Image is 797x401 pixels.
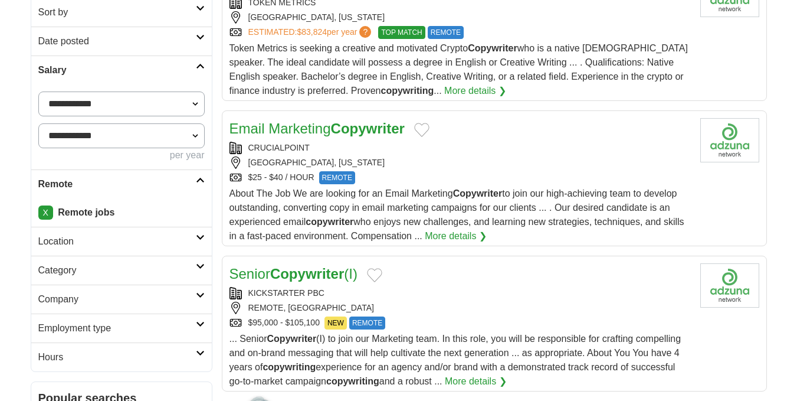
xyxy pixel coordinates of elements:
a: X [38,206,53,220]
span: NEW [324,317,347,330]
h2: Date posted [38,34,196,48]
div: CRUCIALPOINT [229,142,691,154]
strong: Copywriter [270,266,344,282]
div: [GEOGRAPHIC_DATA], [US_STATE] [229,157,691,169]
span: About The Job We are looking for an Email Marketing to join our high-achieving team to develop ou... [229,188,684,241]
h2: Salary [38,63,196,77]
a: More details ❯ [444,84,506,98]
div: REMOTE, [GEOGRAPHIC_DATA] [229,302,691,314]
strong: Copywriter [267,334,317,344]
a: Remote [31,169,212,198]
button: Add to favorite jobs [367,268,382,282]
span: REMOTE [428,26,464,39]
a: Location [31,227,212,256]
div: [GEOGRAPHIC_DATA], [US_STATE] [229,11,691,24]
a: Salary [31,56,212,84]
strong: copywriter [306,217,353,227]
h2: Company [38,292,196,307]
h2: Employment type [38,321,196,335]
a: Employment type [31,314,212,343]
h2: Remote [38,177,196,191]
a: More details ❯ [425,229,487,243]
h2: Hours [38,350,196,364]
span: REMOTE [349,317,385,330]
span: Token Metrics is seeking a creative and motivated Crypto who is a native [DEMOGRAPHIC_DATA] speak... [229,43,688,96]
a: ESTIMATED:$83,824per year? [248,26,374,39]
a: Hours [31,343,212,371]
span: ? [359,26,371,38]
strong: Copywriter [468,43,517,53]
span: TOP MATCH [378,26,425,39]
a: Email MarketingCopywriter [229,120,405,136]
span: REMOTE [319,171,355,184]
strong: copywriting [263,362,316,372]
h2: Category [38,263,196,278]
span: $83,824 [297,27,327,37]
div: $25 - $40 / HOUR [229,171,691,184]
div: $95,000 - $105,100 [229,317,691,330]
img: Company logo [700,263,759,308]
span: ... Senior (I) to join our Marketing team. In this role, you will be responsible for crafting com... [229,334,681,386]
a: More details ❯ [445,374,507,389]
h2: Sort by [38,5,196,19]
strong: copywriting [381,86,434,96]
div: KICKSTARTER PBC [229,287,691,299]
a: Company [31,285,212,314]
strong: Remote jobs [58,207,114,217]
h2: Location [38,234,196,249]
a: Date posted [31,27,212,56]
strong: copywriting [326,376,379,386]
a: SeniorCopywriter(I) [229,266,357,282]
div: per year [38,148,205,162]
strong: Copywriter [331,120,405,136]
strong: Copywriter [453,188,503,198]
button: Add to favorite jobs [414,123,429,137]
a: Category [31,256,212,285]
img: Company logo [700,118,759,162]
